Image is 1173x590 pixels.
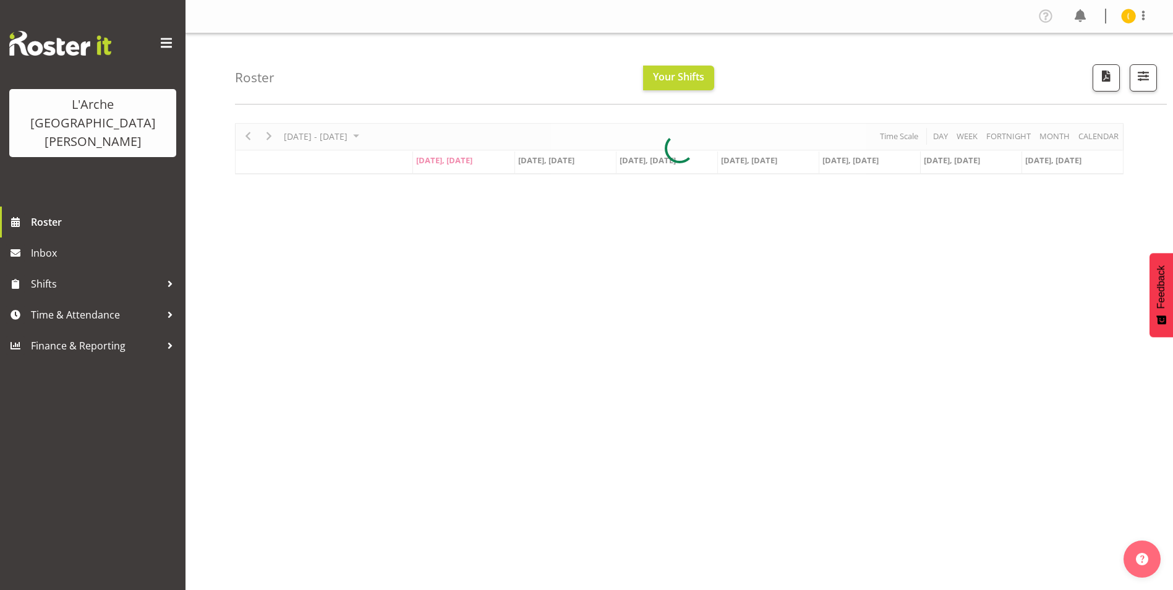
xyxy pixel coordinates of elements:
button: Filter Shifts [1130,64,1157,92]
span: Shifts [31,275,161,293]
h4: Roster [235,71,275,85]
button: Your Shifts [643,66,714,90]
img: help-xxl-2.png [1136,553,1148,565]
span: Inbox [31,244,179,262]
span: Time & Attendance [31,306,161,324]
span: Feedback [1156,265,1167,309]
span: Finance & Reporting [31,336,161,355]
button: Feedback - Show survey [1150,253,1173,337]
img: Rosterit website logo [9,31,111,56]
img: gill-harsimran-singh11916.jpg [1121,9,1136,24]
span: Roster [31,213,179,231]
div: L'Arche [GEOGRAPHIC_DATA][PERSON_NAME] [22,95,164,151]
button: Download a PDF of the roster according to the set date range. [1093,64,1120,92]
span: Your Shifts [653,70,704,83]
